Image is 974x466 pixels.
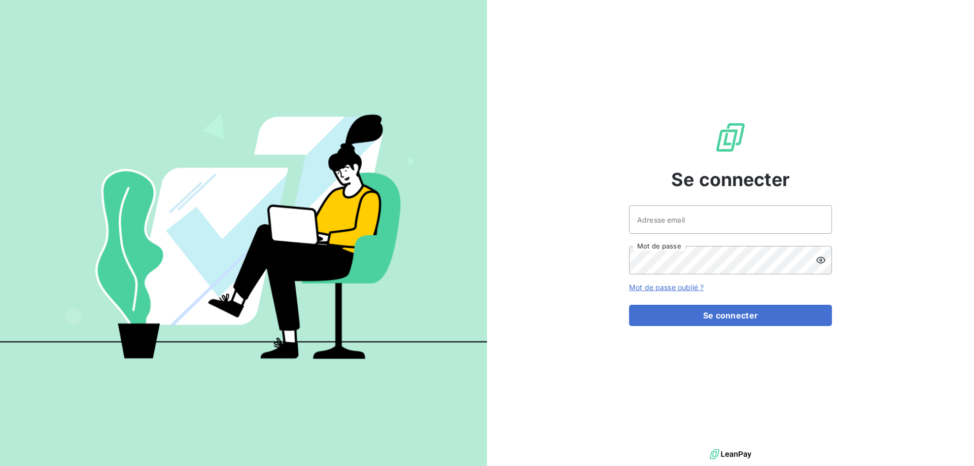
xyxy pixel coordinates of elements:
[629,205,832,234] input: placeholder
[629,305,832,326] button: Se connecter
[629,283,704,292] a: Mot de passe oublié ?
[671,166,790,193] span: Se connecter
[714,121,747,154] img: Logo LeanPay
[710,447,751,462] img: logo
